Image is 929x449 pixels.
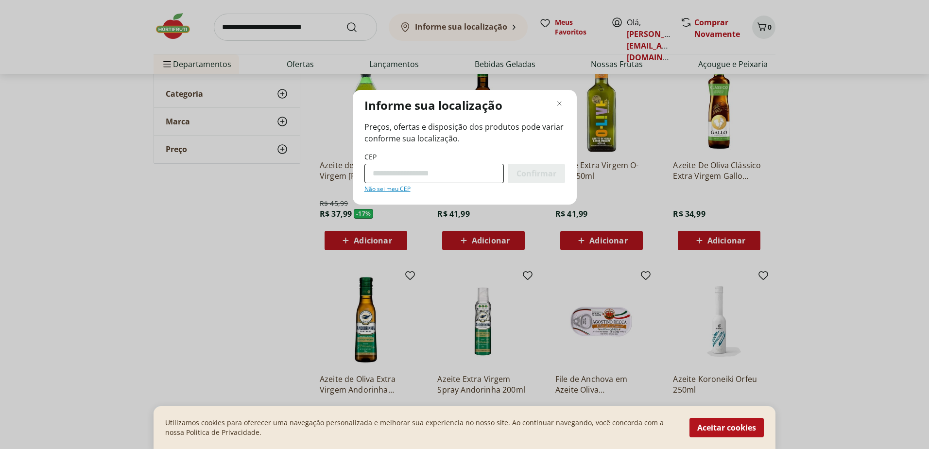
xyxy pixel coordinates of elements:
[353,90,577,205] div: Modal de regionalização
[364,121,565,144] span: Preços, ofertas e disposição dos produtos pode variar conforme sua localização.
[165,418,678,437] p: Utilizamos cookies para oferecer uma navegação personalizada e melhorar sua experiencia no nosso ...
[364,185,411,193] a: Não sei meu CEP
[516,170,556,177] span: Confirmar
[508,164,565,183] button: Confirmar
[364,98,502,113] p: Informe sua localização
[364,152,377,162] label: CEP
[553,98,565,109] button: Fechar modal de regionalização
[689,418,764,437] button: Aceitar cookies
